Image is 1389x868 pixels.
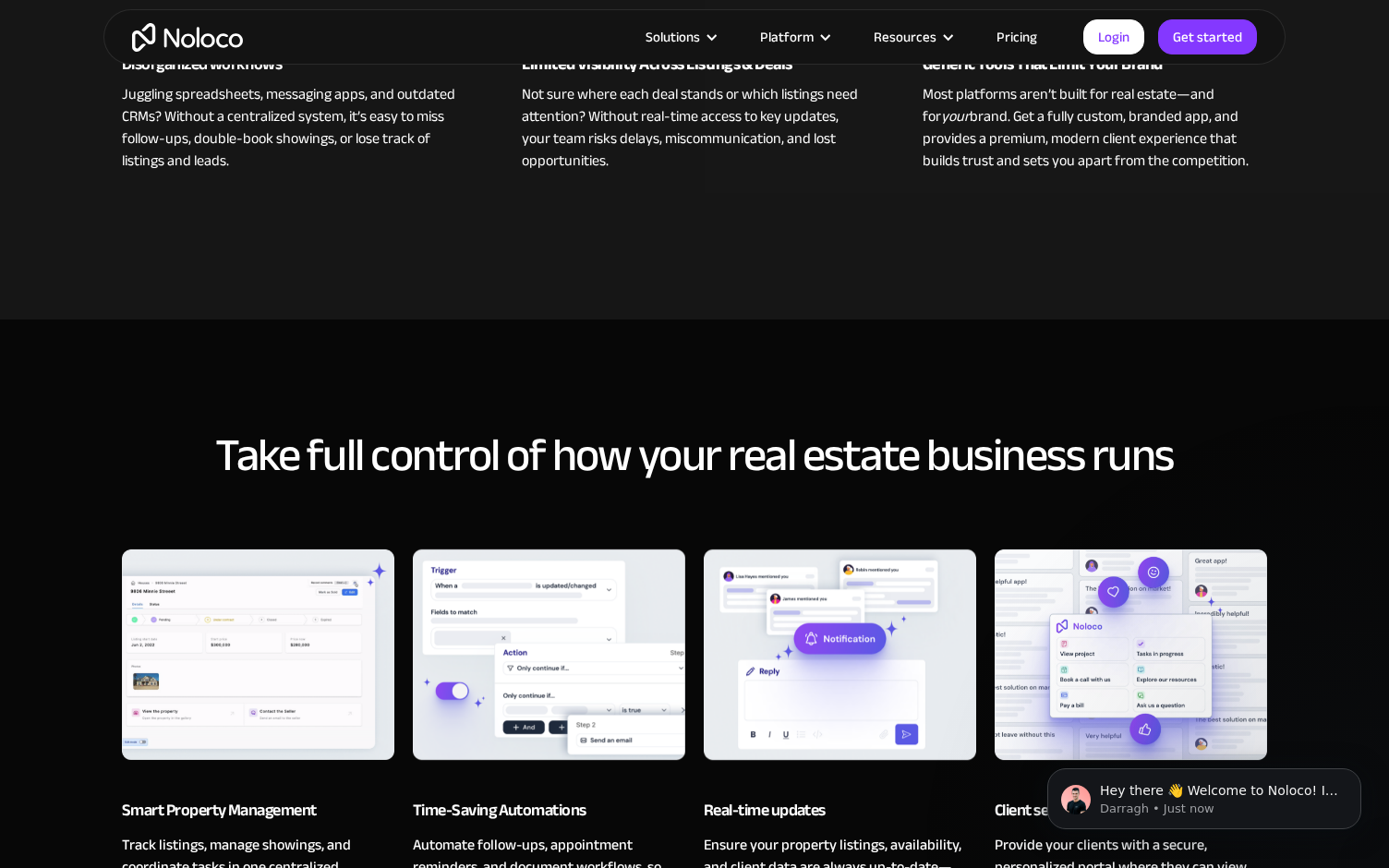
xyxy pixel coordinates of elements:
div: Juggling spreadsheets, messaging apps, and outdated CRMs? Without a centralized system, it’s easy... [122,78,466,172]
a: Pricing [973,25,1060,49]
div: Solutions [622,25,737,49]
a: home [132,23,243,52]
div: Not sure where each deal stands or which listings need attention? Without real-time access to key... [522,78,866,172]
h2: Take full control of how your real estate business runs [122,430,1267,480]
div: Real-time updates [704,797,976,834]
div: Platform [737,25,851,49]
div: Resources [874,25,936,49]
div: Time-Saving Automations [413,797,685,834]
div: Platform [760,25,814,49]
iframe: Intercom notifications message [1020,729,1389,859]
div: Smart Property Management [122,797,394,834]
a: Get started [1158,19,1257,54]
div: Most platforms aren’t built for real estate—and for brand. Get a fully custom, branded app, and p... [923,78,1267,172]
em: your [941,102,970,130]
div: Disorganized workflows [122,51,466,78]
div: Resources [851,25,973,49]
div: Client self-serve portal [995,797,1267,834]
div: Solutions [646,25,700,49]
a: Login [1083,19,1144,54]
